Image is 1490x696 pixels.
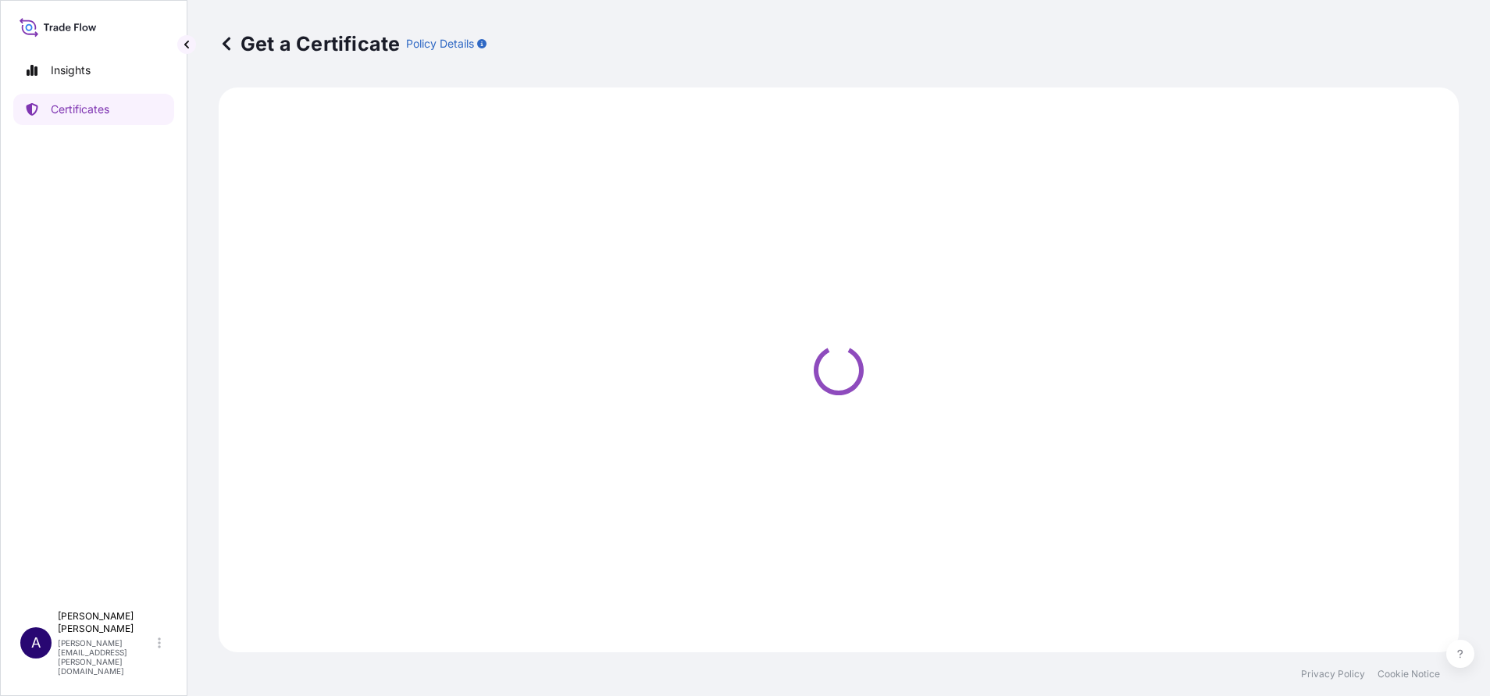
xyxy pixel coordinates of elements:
[406,36,474,52] p: Policy Details
[51,62,91,78] p: Insights
[13,94,174,125] a: Certificates
[1378,668,1440,680] a: Cookie Notice
[13,55,174,86] a: Insights
[58,610,155,635] p: [PERSON_NAME] [PERSON_NAME]
[31,635,41,651] span: A
[58,638,155,676] p: [PERSON_NAME][EMAIL_ADDRESS][PERSON_NAME][DOMAIN_NAME]
[51,102,109,117] p: Certificates
[1301,668,1365,680] a: Privacy Policy
[228,97,1449,643] div: Loading
[219,31,400,56] p: Get a Certificate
